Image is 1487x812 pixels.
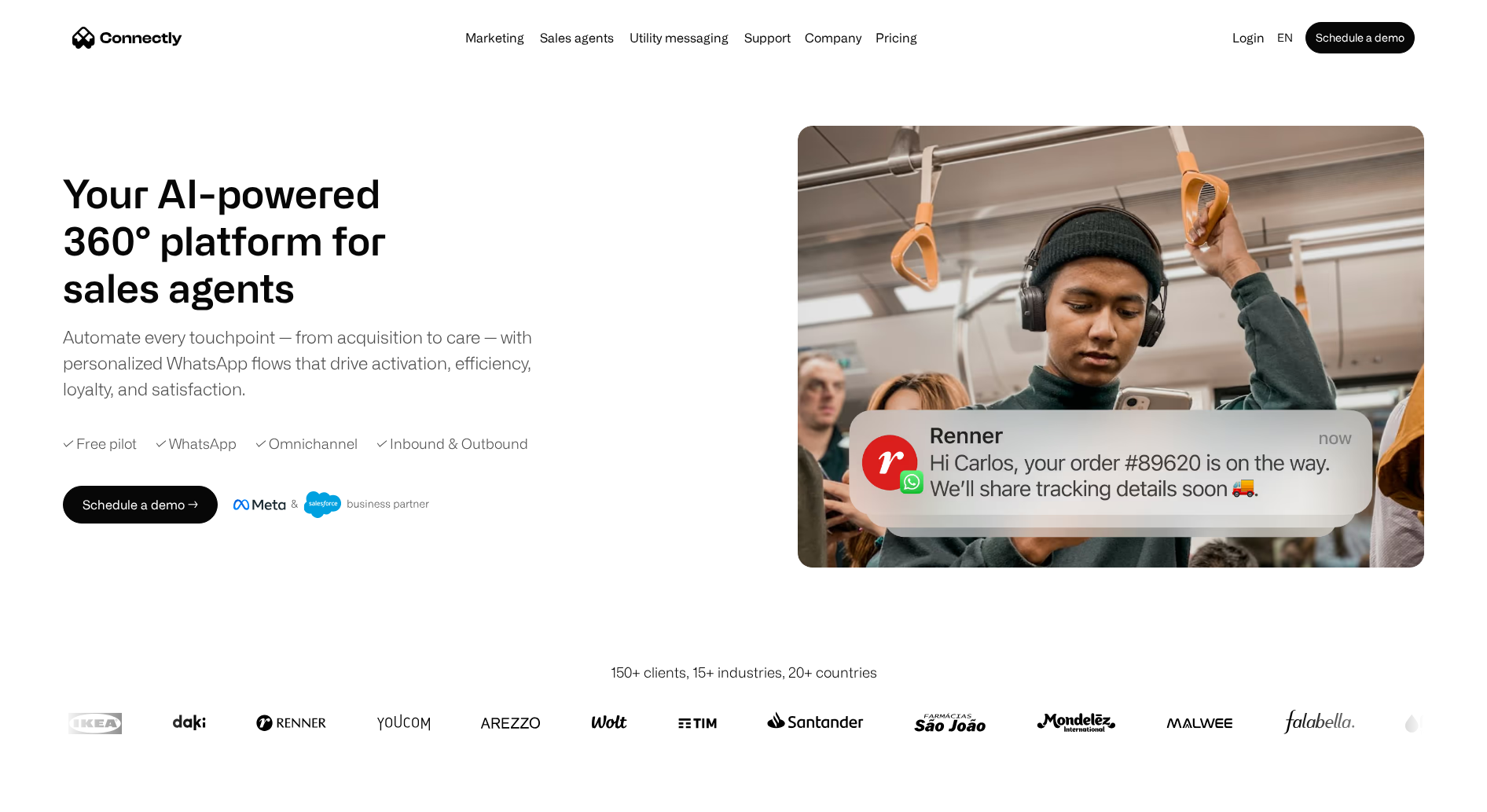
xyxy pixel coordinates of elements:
div: en [1277,27,1293,49]
div: Company [805,27,861,49]
a: Schedule a demo → [63,486,218,524]
div: Automate every touchpoint — from acquisition to care — with personalized WhatsApp flows that driv... [63,324,558,402]
a: Marketing [459,31,531,44]
div: en [1271,27,1302,49]
div: 150+ clients, 15+ industries, 20+ countries [611,662,877,683]
ul: Language list [31,784,94,806]
div: ✓ WhatsApp [156,433,237,454]
a: home [72,26,182,50]
a: Utility messaging [623,31,735,44]
a: Login [1226,27,1271,49]
div: ✓ Free pilot [63,433,137,454]
div: carousel [63,264,424,311]
h1: sales agents [63,264,424,311]
div: 1 of 4 [63,264,424,311]
img: Meta and Salesforce business partner badge. [233,491,430,518]
div: ✓ Inbound & Outbound [376,433,528,454]
a: Support [738,31,797,44]
a: Schedule a demo [1305,22,1415,53]
a: Sales agents [534,31,620,44]
div: ✓ Omnichannel [255,433,358,454]
h1: Your AI-powered 360° platform for [63,170,424,264]
aside: Language selected: English [16,783,94,806]
a: Pricing [869,31,923,44]
div: Company [800,27,866,49]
